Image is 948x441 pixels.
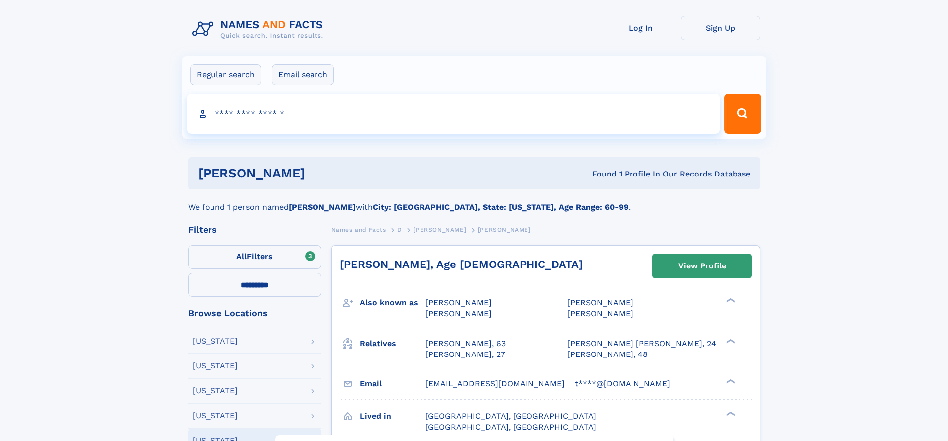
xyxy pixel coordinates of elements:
[360,335,425,352] h3: Relatives
[340,258,583,270] a: [PERSON_NAME], Age [DEMOGRAPHIC_DATA]
[425,309,492,318] span: [PERSON_NAME]
[724,94,761,134] button: Search Button
[190,64,261,85] label: Regular search
[425,338,506,349] a: [PERSON_NAME], 63
[360,375,425,392] h3: Email
[188,16,331,43] img: Logo Names and Facts
[187,94,720,134] input: search input
[724,378,736,384] div: ❯
[567,298,633,307] span: [PERSON_NAME]
[236,252,247,261] span: All
[724,297,736,304] div: ❯
[567,338,716,349] a: [PERSON_NAME] [PERSON_NAME], 24
[413,223,466,236] a: [PERSON_NAME]
[678,255,726,277] div: View Profile
[193,362,238,370] div: [US_STATE]
[425,379,565,388] span: [EMAIL_ADDRESS][DOMAIN_NAME]
[193,337,238,345] div: [US_STATE]
[567,349,648,360] a: [PERSON_NAME], 48
[653,254,751,278] a: View Profile
[397,226,402,233] span: D
[724,338,736,344] div: ❯
[272,64,334,85] label: Email search
[188,189,760,213] div: We found 1 person named with .
[360,408,425,425] h3: Lived in
[331,223,386,236] a: Names and Facts
[188,309,321,318] div: Browse Locations
[193,387,238,395] div: [US_STATE]
[397,223,402,236] a: D
[188,245,321,269] label: Filters
[373,202,629,212] b: City: [GEOGRAPHIC_DATA], State: [US_STATE], Age Range: 60-99
[724,410,736,417] div: ❯
[188,225,321,234] div: Filters
[360,294,425,311] h3: Also known as
[478,226,531,233] span: [PERSON_NAME]
[198,167,449,179] h1: [PERSON_NAME]
[425,298,492,307] span: [PERSON_NAME]
[681,16,760,40] a: Sign Up
[425,411,596,421] span: [GEOGRAPHIC_DATA], [GEOGRAPHIC_DATA]
[425,422,596,432] span: [GEOGRAPHIC_DATA], [GEOGRAPHIC_DATA]
[425,349,505,360] a: [PERSON_NAME], 27
[448,169,750,179] div: Found 1 Profile In Our Records Database
[413,226,466,233] span: [PERSON_NAME]
[289,202,356,212] b: [PERSON_NAME]
[193,412,238,420] div: [US_STATE]
[601,16,681,40] a: Log In
[567,309,633,318] span: [PERSON_NAME]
